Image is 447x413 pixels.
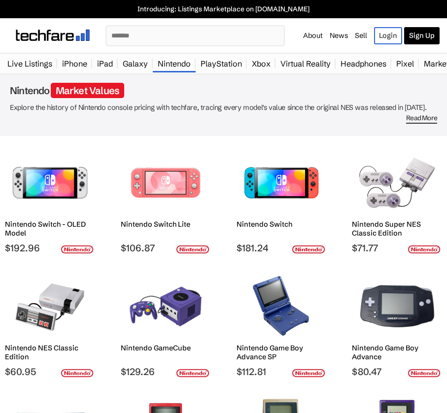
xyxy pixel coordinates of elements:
[61,245,94,254] img: nintendo-logo
[176,369,209,378] img: nintendo-logo
[116,146,216,254] a: Nintendo Switch Lite Nintendo Switch Lite $106.87 nintendo-logo
[408,245,441,254] img: nintendo-logo
[5,220,95,238] h2: Nintendo Switch - OLED Model
[116,270,216,378] a: Nintendo GameCube Nintendo GameCube $129.26 nintendo-logo
[247,54,275,73] a: Xbox
[5,5,442,13] a: Introducing: Listings Marketplace on [DOMAIN_NAME]
[5,242,95,254] span: $192.96
[128,151,203,215] img: Nintendo Switch Lite
[121,242,210,254] span: $106.87
[330,31,348,40] a: News
[237,344,326,361] h2: Nintendo Game Boy Advance SP
[352,242,442,254] span: $71.77
[176,245,209,254] img: nintendo-logo
[303,31,323,40] a: About
[12,151,87,215] img: Nintendo Switch (OLED Model)
[5,366,95,378] span: $60.95
[10,114,437,122] div: Read More
[232,146,332,254] a: Nintendo Switch Nintendo Switch $181.24 nintendo-logo
[244,275,319,339] img: Nintendo Game Boy Advance SP
[51,83,125,98] span: Market Values
[347,270,447,378] a: Nintendo Game Boy Advance SP Nintendo Game Boy Advance $80.47 nintendo-logo
[244,151,319,215] img: Nintendo Switch
[237,366,326,378] span: $112.81
[121,220,210,229] h2: Nintendo Switch Lite
[232,270,332,378] a: Nintendo Game Boy Advance SP Nintendo Game Boy Advance SP $112.81 nintendo-logo
[336,54,391,73] a: Headphones
[237,242,326,254] span: $181.24
[406,114,437,124] span: Read More
[2,54,57,73] a: Live Listings
[355,31,367,40] a: Sell
[352,344,442,361] h2: Nintendo Game Boy Advance
[153,54,196,73] a: Nintendo
[57,54,92,73] a: iPhone
[128,275,203,339] img: Nintendo GameCube
[61,369,94,378] img: nintendo-logo
[12,275,87,339] img: Nintendo NES Classic Edition
[121,344,210,352] h2: Nintendo GameCube
[5,344,95,361] h2: Nintendo NES Classic Edition
[347,146,447,254] a: Nintendo Super NES Classic Edition Nintendo Super NES Classic Edition $71.77 nintendo-logo
[359,275,434,339] img: Nintendo Game Boy Advance SP
[374,27,402,44] a: Login
[352,366,442,378] span: $80.47
[10,84,437,97] h1: Nintendo
[237,220,326,229] h2: Nintendo Switch
[118,54,153,73] a: Galaxy
[10,102,437,114] p: Explore the history of Nintendo console pricing with techfare, tracing every model's value since ...
[292,369,325,378] img: nintendo-logo
[196,54,247,73] a: PlayStation
[359,151,434,215] img: Nintendo Super NES Classic Edition
[292,245,325,254] img: nintendo-logo
[352,220,442,238] h2: Nintendo Super NES Classic Edition
[404,27,440,44] a: Sign Up
[408,369,441,378] img: nintendo-logo
[16,30,90,41] img: techfare logo
[92,54,118,73] a: iPad
[391,54,419,73] a: Pixel
[275,54,336,73] a: Virtual Reality
[121,366,210,378] span: $129.26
